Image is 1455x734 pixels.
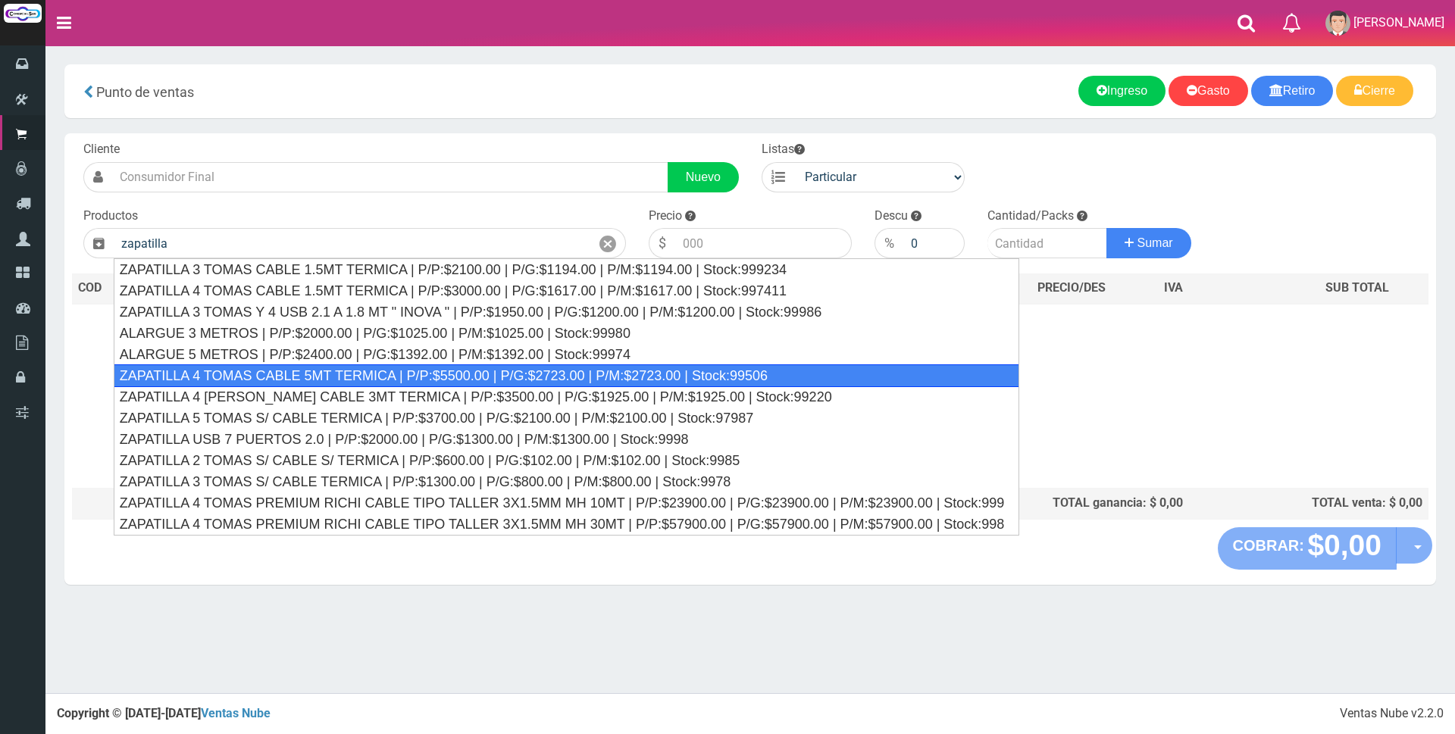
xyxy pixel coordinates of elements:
[675,228,852,258] input: 000
[114,429,1019,450] div: ZAPATILLA USB 7 PUERTOS 2.0 | P/P:$2000.00 | P/G:$1300.00 | P/M:$1300.00 | Stock:9998
[1336,76,1413,106] a: Cierre
[1218,527,1397,570] button: COBRAR: $0,00
[1325,11,1350,36] img: User Image
[114,492,1019,514] div: ZAPATILLA 4 TOMAS PREMIUM RICHI CABLE TIPO TALLER 3X1.5MM MH 10MT | P/P:$23900.00 | P/G:$23900.00...
[1037,280,1106,295] span: PRECIO/DES
[875,228,903,258] div: %
[114,450,1019,471] div: ZAPATILLA 2 TOMAS S/ CABLE S/ TERMICA | P/P:$600.00 | P/G:$102.00 | P/M:$102.00 | Stock:9985
[114,386,1019,408] div: ZAPATILLA 4 [PERSON_NAME] CABLE 3MT TERMICA | P/P:$3500.00 | P/G:$1925.00 | P/M:$1925.00 | Stock:...
[114,323,1019,344] div: ALARGUE 3 METROS | P/P:$2000.00 | P/G:$1025.00 | P/M:$1025.00 | Stock:99980
[1137,236,1173,249] span: Sumar
[96,84,194,100] span: Punto de ventas
[1251,76,1334,106] a: Retiro
[1353,15,1444,30] span: [PERSON_NAME]
[1325,280,1389,297] span: SUB TOTAL
[114,344,1019,365] div: ALARGUE 5 METROS | P/P:$2400.00 | P/G:$1392.00 | P/M:$1392.00 | Stock:99974
[1078,76,1166,106] a: Ingreso
[4,4,42,23] img: Logo grande
[78,326,1389,457] h3: Debes agregar un producto.
[668,162,739,192] a: Nuevo
[114,408,1019,429] div: ZAPATILLA 5 TOMAS S/ CABLE TERMICA | P/P:$3700.00 | P/G:$2100.00 | P/M:$2100.00 | Stock:97987
[83,208,138,225] label: Productos
[201,706,271,720] a: Ventas Nube
[57,706,271,720] strong: Copyright © [DATE]-[DATE]
[1307,529,1381,561] strong: $0,00
[917,495,1183,512] div: TOTAL ganancia: $ 0,00
[875,208,908,225] label: Descu
[1195,495,1422,512] div: TOTAL venta: $ 0,00
[1164,280,1183,295] span: IVA
[1106,228,1191,258] button: Sumar
[83,141,120,158] label: Cliente
[1340,705,1444,723] div: Ventas Nube v2.2.0
[114,280,1019,301] div: ZAPATILLA 4 TOMAS CABLE 1.5MT TERMICA | P/P:$3000.00 | P/G:$1617.00 | P/M:$1617.00 | Stock:997411
[114,364,1020,387] div: ZAPATILLA 4 TOMAS CABLE 5MT TERMICA | P/P:$5500.00 | P/G:$2723.00 | P/M:$2723.00 | Stock:99506
[114,514,1019,535] div: ZAPATILLA 4 TOMAS PREMIUM RICHI CABLE TIPO TALLER 3X1.5MM MH 30MT | P/P:$57900.00 | P/G:$57900.00...
[1233,537,1304,554] strong: COBRAR:
[649,228,675,258] div: $
[114,228,590,258] input: Introduzca el nombre del producto
[114,301,1019,323] div: ZAPATILLA 3 TOMAS Y 4 USB 2.1 A 1.8 MT " INOVA " | P/P:$1950.00 | P/G:$1200.00 | P/M:$1200.00 | S...
[1169,76,1248,106] a: Gasto
[649,208,682,225] label: Precio
[987,228,1107,258] input: Cantidad
[112,162,668,192] input: Consumidor Final
[114,471,1019,492] div: ZAPATILLA 3 TOMAS S/ CABLE TERMICA | P/P:$1300.00 | P/G:$800.00 | P/M:$800.00 | Stock:9978
[72,273,142,304] th: COD
[114,259,1019,280] div: ZAPATILLA 3 TOMAS CABLE 1.5MT TERMICA | P/P:$2100.00 | P/G:$1194.00 | P/M:$1194.00 | Stock:999234
[987,208,1074,225] label: Cantidad/Packs
[903,228,965,258] input: 000
[762,141,805,158] label: Listas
